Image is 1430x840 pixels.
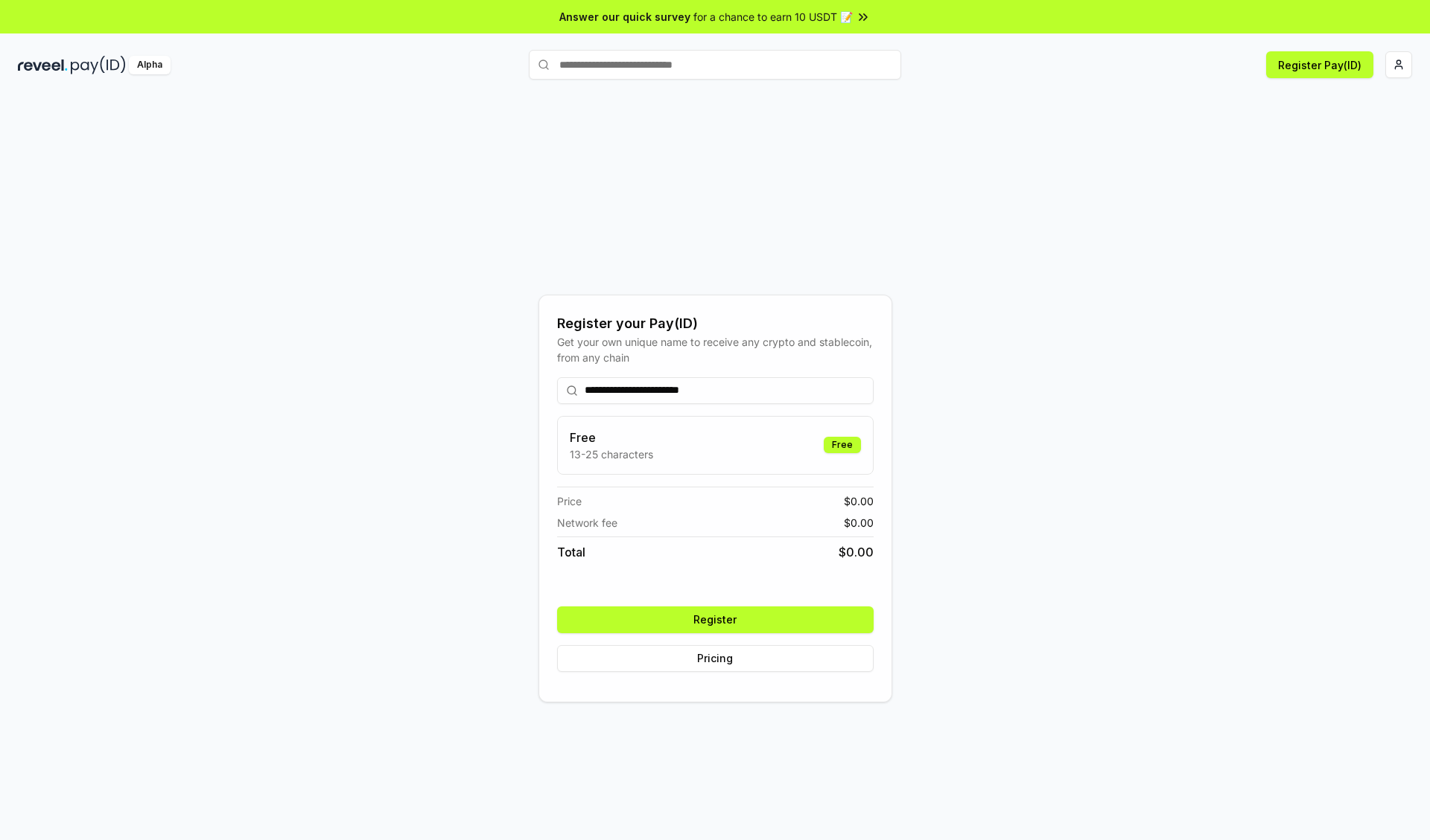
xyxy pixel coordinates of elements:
[570,429,653,446] h3: Free
[824,437,861,453] div: Free
[839,543,874,561] span: $ 0.00
[693,9,853,25] span: for a chance to earn 10 USDT 📝
[129,56,171,74] div: Alpha
[557,313,874,334] div: Register your Pay(ID)
[71,56,126,74] img: pay_id
[557,543,585,561] span: Total
[557,515,617,530] span: Network fee
[18,56,68,74] img: reveel_dark
[1266,51,1373,78] button: Register Pay(ID)
[844,493,874,509] span: $ 0.00
[844,515,874,530] span: $ 0.00
[557,493,582,509] span: Price
[557,334,874,365] div: Get your own unique name to receive any crypto and stablecoin, from any chain
[557,645,874,672] button: Pricing
[559,9,690,25] span: Answer our quick survey
[570,446,653,462] p: 13-25 characters
[557,606,874,633] button: Register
